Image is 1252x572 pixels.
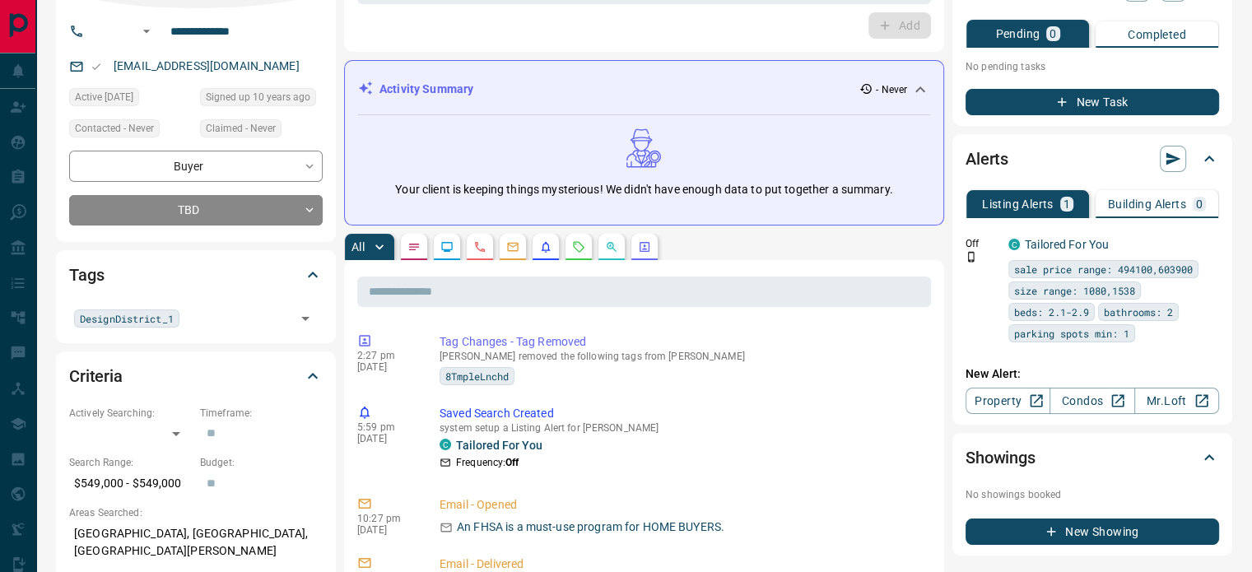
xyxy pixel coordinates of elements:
[1108,198,1186,210] p: Building Alerts
[1014,325,1129,342] span: parking spots min: 1
[473,240,486,253] svg: Calls
[440,333,924,351] p: Tag Changes - Tag Removed
[357,350,415,361] p: 2:27 pm
[200,406,323,421] p: Timeframe:
[440,240,454,253] svg: Lead Browsing Activity
[357,433,415,444] p: [DATE]
[1014,261,1193,277] span: sale price range: 494100,603900
[440,405,924,422] p: Saved Search Created
[357,361,415,373] p: [DATE]
[1050,28,1056,40] p: 0
[75,89,133,105] span: Active [DATE]
[457,519,724,536] p: An FHSA is a must-use program for HOME BUYERS.
[200,455,323,470] p: Budget:
[294,307,317,330] button: Open
[539,240,552,253] svg: Listing Alerts
[440,439,451,450] div: condos.ca
[1025,238,1109,251] a: Tailored For You
[1134,388,1219,414] a: Mr.Loft
[357,524,415,536] p: [DATE]
[69,470,192,497] p: $549,000 - $549,000
[445,368,509,384] span: 8TmpleLnchd
[69,505,323,520] p: Areas Searched:
[995,28,1040,40] p: Pending
[876,82,907,97] p: - Never
[966,444,1036,471] h2: Showings
[505,457,519,468] strong: Off
[357,421,415,433] p: 5:59 pm
[358,74,930,105] div: Activity Summary- Never
[200,88,323,111] div: Thu Jul 09 2015
[966,236,998,251] p: Off
[440,496,924,514] p: Email - Opened
[572,240,585,253] svg: Requests
[69,455,192,470] p: Search Range:
[440,422,924,434] p: system setup a Listing Alert for [PERSON_NAME]
[407,240,421,253] svg: Notes
[1196,198,1203,210] p: 0
[966,139,1219,179] div: Alerts
[69,363,123,389] h2: Criteria
[114,59,300,72] a: [EMAIL_ADDRESS][DOMAIN_NAME]
[605,240,618,253] svg: Opportunities
[1014,282,1135,299] span: size range: 1080,1538
[966,438,1219,477] div: Showings
[137,21,156,41] button: Open
[966,251,977,263] svg: Push Notification Only
[1128,29,1186,40] p: Completed
[1104,304,1173,320] span: bathrooms: 2
[966,89,1219,115] button: New Task
[69,520,323,565] p: [GEOGRAPHIC_DATA], [GEOGRAPHIC_DATA], [GEOGRAPHIC_DATA][PERSON_NAME]
[456,439,542,452] a: Tailored For You
[395,181,892,198] p: Your client is keeping things mysterious! We didn't have enough data to put together a summary.
[69,151,323,181] div: Buyer
[982,198,1054,210] p: Listing Alerts
[69,195,323,226] div: TBD
[966,54,1219,79] p: No pending tasks
[1050,388,1134,414] a: Condos
[69,255,323,295] div: Tags
[1064,198,1070,210] p: 1
[69,262,104,288] h2: Tags
[69,356,323,396] div: Criteria
[966,365,1219,383] p: New Alert:
[206,120,276,137] span: Claimed - Never
[966,487,1219,502] p: No showings booked
[638,240,651,253] svg: Agent Actions
[966,519,1219,545] button: New Showing
[1014,304,1089,320] span: beds: 2.1-2.9
[69,406,192,421] p: Actively Searching:
[966,388,1050,414] a: Property
[966,146,1008,172] h2: Alerts
[80,310,174,327] span: DesignDistrict_1
[91,61,102,72] svg: Email Valid
[206,89,310,105] span: Signed up 10 years ago
[1008,239,1020,250] div: condos.ca
[440,351,924,362] p: [PERSON_NAME] removed the following tags from [PERSON_NAME]
[456,455,519,470] p: Frequency:
[506,240,519,253] svg: Emails
[379,81,473,98] p: Activity Summary
[351,241,365,253] p: All
[75,120,154,137] span: Contacted - Never
[357,513,415,524] p: 10:27 pm
[69,88,192,111] div: Sun May 22 2022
